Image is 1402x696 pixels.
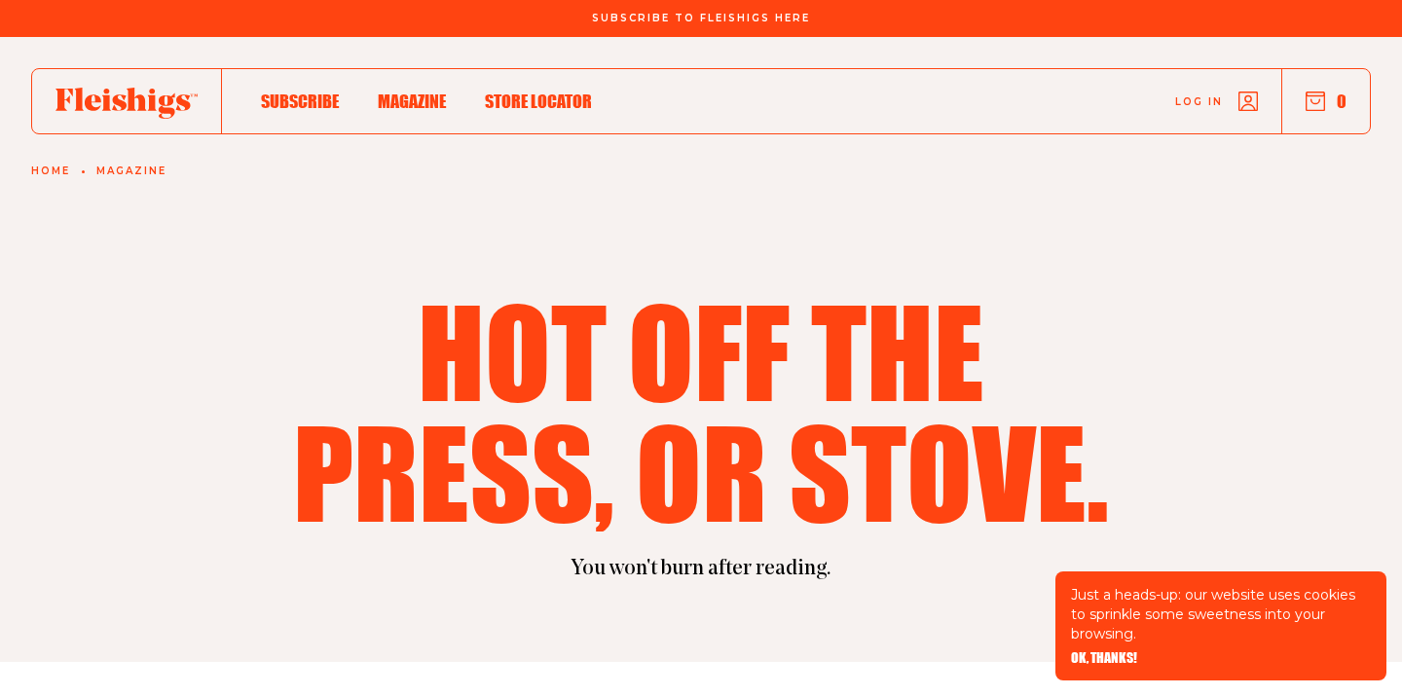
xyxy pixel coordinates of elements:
[58,555,1344,584] p: You won't burn after reading.
[485,91,592,112] span: Store locator
[280,290,1122,531] h1: Hot off the press, or stove.
[1175,94,1223,109] span: Log in
[378,91,446,112] span: Magazine
[592,13,810,24] span: Subscribe To Fleishigs Here
[1071,651,1137,665] button: OK, THANKS!
[378,88,446,114] a: Magazine
[1175,92,1258,111] a: Log in
[96,165,166,177] a: Magazine
[588,13,814,22] a: Subscribe To Fleishigs Here
[485,88,592,114] a: Store locator
[1306,91,1347,112] button: 0
[31,165,70,177] a: Home
[1071,585,1371,643] p: Just a heads-up: our website uses cookies to sprinkle some sweetness into your browsing.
